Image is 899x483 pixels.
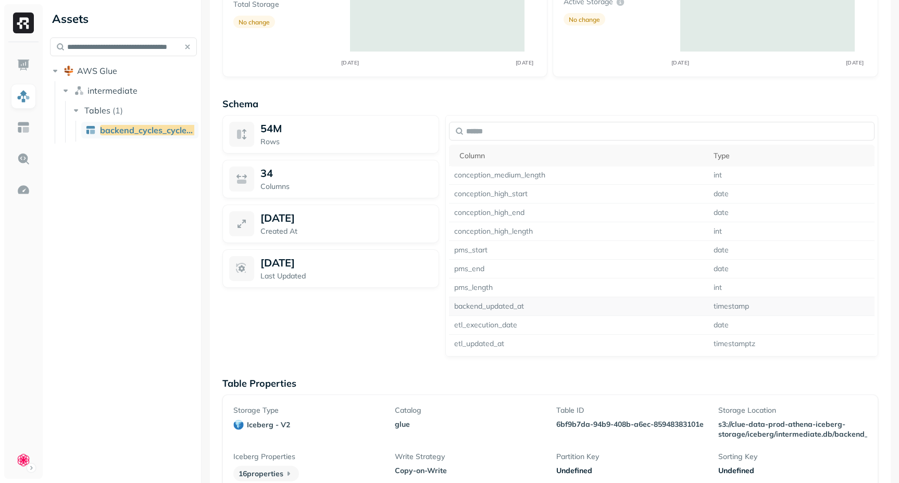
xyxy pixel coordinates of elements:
p: s3://clue-data-prod-athena-iceberg-storage/iceberg/intermediate.db/backend_cycles_cycle_log_temp_... [718,420,867,439]
td: int [708,278,875,297]
p: [DATE] [260,256,295,269]
img: root [64,66,74,76]
p: Sorting Key [718,452,867,462]
tspan: [DATE] [671,59,690,66]
td: int [708,166,875,185]
button: Tables(1) [71,102,198,119]
img: Clue [16,453,31,467]
div: Type [714,149,869,162]
img: iceberg - v2 [233,420,244,430]
td: conception_high_end [449,204,708,222]
p: Catalog [395,405,544,415]
td: date [708,185,875,204]
span: backend_cycles_cycle_log_temp_20250709 [100,125,273,135]
p: Schema [222,98,878,110]
td: etl_updated_at [449,335,708,353]
img: Assets [17,90,30,103]
div: Undefined [718,466,867,476]
td: etl_execution_date [449,316,708,335]
p: Table ID [556,405,705,415]
p: Storage Type [233,405,382,415]
p: iceberg - v2 [247,420,290,430]
button: intermediate [60,82,197,99]
td: backend_updated_at [449,297,708,316]
img: table [85,125,96,135]
img: Asset Explorer [17,121,30,134]
td: pms_end [449,260,708,278]
p: 6bf9b7da-94b9-408b-a6ec-85948383101e [556,420,705,429]
p: Created At [260,226,432,236]
td: conception_medium_length [449,166,708,185]
a: backend_cycles_cycle_log_temp_20250709 [81,122,198,138]
p: Write Strategy [395,452,544,462]
span: intermediate [88,85,138,96]
td: timestamp [708,297,875,316]
p: No change [239,18,270,26]
div: Assets [50,10,197,27]
img: Optimization [17,183,30,197]
p: Copy-on-Write [395,466,544,476]
td: timestamptz [708,335,875,353]
td: conception_high_length [449,222,708,241]
td: pms_length [449,278,708,297]
p: Columns [260,182,432,192]
p: ( 1 ) [113,105,123,116]
p: Table Properties [222,377,878,389]
p: 34 [260,167,273,180]
td: date [708,316,875,335]
p: Rows [260,137,432,147]
p: Iceberg Properties [233,452,382,462]
td: int [708,222,875,241]
p: Partition Key [556,452,705,462]
p: Storage Location [718,405,867,415]
img: namespace [74,85,84,96]
span: 54M [260,122,282,135]
tspan: [DATE] [846,59,864,66]
div: Column [459,149,703,162]
div: Undefined [556,466,705,476]
td: pms_start [449,241,708,260]
img: Ryft [13,12,34,33]
p: glue [395,420,544,429]
td: conception_high_start [449,185,708,204]
td: date [708,260,875,278]
img: Dashboard [17,58,30,72]
p: No change [569,16,600,23]
td: date [708,204,875,222]
span: Tables [84,105,110,116]
button: AWS Glue [50,62,197,79]
img: Query Explorer [17,152,30,166]
tspan: [DATE] [515,59,533,66]
p: [DATE] [260,211,295,224]
td: date [708,241,875,260]
p: Last Updated [260,271,432,281]
p: 16 properties [233,466,299,481]
span: AWS Glue [77,66,117,76]
tspan: [DATE] [341,59,359,66]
